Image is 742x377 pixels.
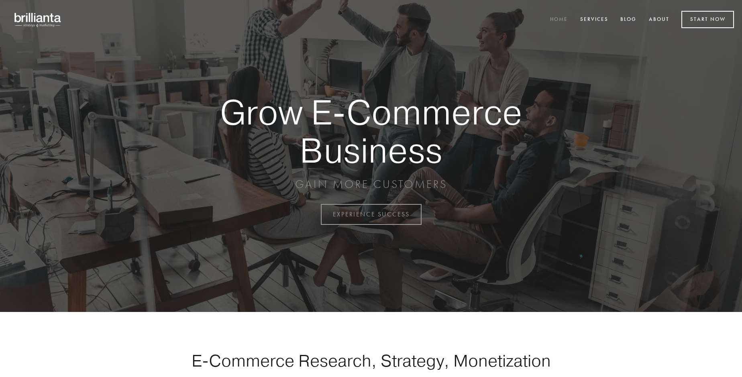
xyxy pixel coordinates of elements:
a: Start Now [681,11,734,28]
p: GAIN MORE CUSTOMERS [192,177,550,192]
a: Home [545,13,573,26]
strong: Grow E-Commerce Business [192,93,550,169]
a: Blog [615,13,642,26]
a: Services [575,13,614,26]
a: About [644,13,675,26]
img: brillianta - research, strategy, marketing [8,8,68,31]
a: EXPERIENCE SUCCESS [321,204,422,225]
h1: E-Commerce Research, Strategy, Monetization [166,351,576,371]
